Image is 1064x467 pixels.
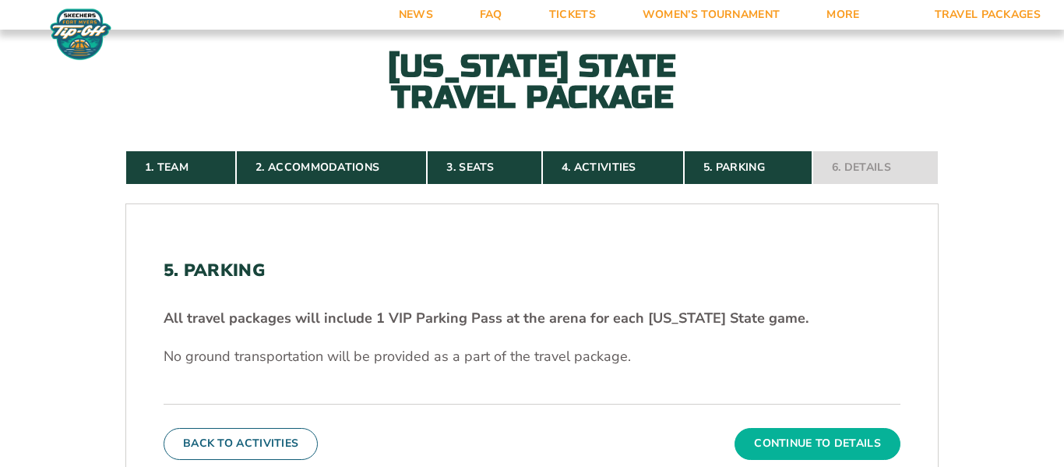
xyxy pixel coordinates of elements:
img: Fort Myers Tip-Off [47,8,115,61]
a: 2. Accommodations [236,150,427,185]
p: No ground transportation will be provided as a part of the travel package. [164,347,900,366]
h2: [US_STATE] State Travel Package [361,51,703,113]
h2: 5. Parking [164,260,900,281]
a: 3. Seats [427,150,541,185]
a: 1. Team [125,150,236,185]
strong: All travel packages will include 1 VIP Parking Pass at the arena for each [US_STATE] State game. [164,309,809,327]
a: 4. Activities [542,150,684,185]
button: Continue To Details [735,428,900,459]
button: Back To Activities [164,428,318,459]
